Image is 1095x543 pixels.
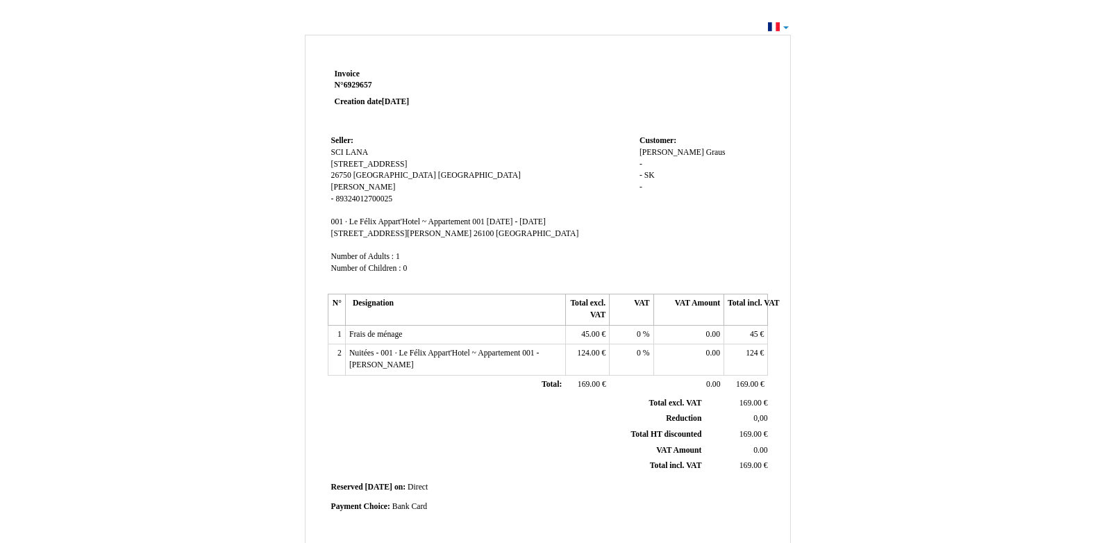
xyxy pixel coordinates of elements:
[724,294,768,325] th: Total incl. VAT
[706,330,720,339] span: 0.00
[578,380,600,389] span: 169.00
[724,375,768,394] td: €
[640,183,642,192] span: -
[328,344,345,375] td: 2
[610,325,653,344] td: %
[706,349,720,358] span: 0.00
[331,194,334,203] span: -
[653,294,724,325] th: VAT Amount
[640,136,676,145] span: Customer:
[496,229,578,238] span: [GEOGRAPHIC_DATA]
[581,330,599,339] span: 45.00
[704,427,770,443] td: €
[331,502,390,511] span: Payment Choice:
[328,325,345,344] td: 1
[724,325,768,344] td: €
[739,461,762,470] span: 169.00
[474,229,494,238] span: 26100
[396,252,400,261] span: 1
[739,399,762,408] span: 169.00
[331,229,472,238] span: [STREET_ADDRESS][PERSON_NAME]
[331,148,369,157] span: SCI LANA
[640,148,704,157] span: [PERSON_NAME]
[666,414,701,423] span: Reduction
[640,171,642,180] span: -
[328,294,345,325] th: N°
[331,264,401,273] span: Number of Children :
[344,81,372,90] span: 6929657
[706,148,726,157] span: Graus
[335,194,392,203] span: 89324012700025
[649,399,702,408] span: Total excl. VAT
[349,330,403,339] span: Frais de ménage
[408,483,428,492] span: Direct
[331,217,485,226] span: 001 · Le Félix Appart'Hotel ~ Appartement 001
[331,136,353,145] span: Seller:
[637,330,641,339] span: 0
[706,380,720,389] span: 0.00
[542,380,562,389] span: Total:
[610,294,653,325] th: VAT
[630,430,701,439] span: Total HT discounted
[704,396,770,411] td: €
[650,461,702,470] span: Total incl. VAT
[565,294,609,325] th: Total excl. VAT
[577,349,599,358] span: 124.00
[331,160,408,169] span: [STREET_ADDRESS]
[487,217,546,226] span: [DATE] - [DATE]
[392,502,427,511] span: Bank Card
[394,483,406,492] span: on:
[335,97,410,106] strong: Creation date
[565,344,609,375] td: €
[637,349,641,358] span: 0
[331,171,351,180] span: 26750
[565,325,609,344] td: €
[335,69,360,78] span: Invoice
[739,430,762,439] span: 169.00
[365,483,392,492] span: [DATE]
[345,294,565,325] th: Designation
[750,330,758,339] span: 45
[644,171,655,180] span: SK
[403,264,407,273] span: 0
[724,344,768,375] td: €
[753,446,767,455] span: 0.00
[438,171,521,180] span: [GEOGRAPHIC_DATA]
[610,344,653,375] td: %
[331,183,396,192] span: [PERSON_NAME]
[753,414,767,423] span: 0,00
[736,380,758,389] span: 169.00
[704,458,770,474] td: €
[331,483,363,492] span: Reserved
[349,349,540,369] span: Nuitées - 001 · Le Félix Appart'Hotel ~ Appartement 001 - [PERSON_NAME]
[746,349,758,358] span: 124
[382,97,409,106] span: [DATE]
[331,252,394,261] span: Number of Adults :
[335,80,501,91] strong: N°
[640,160,642,169] span: -
[565,375,609,394] td: €
[656,446,701,455] span: VAT Amount
[353,171,436,180] span: [GEOGRAPHIC_DATA]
